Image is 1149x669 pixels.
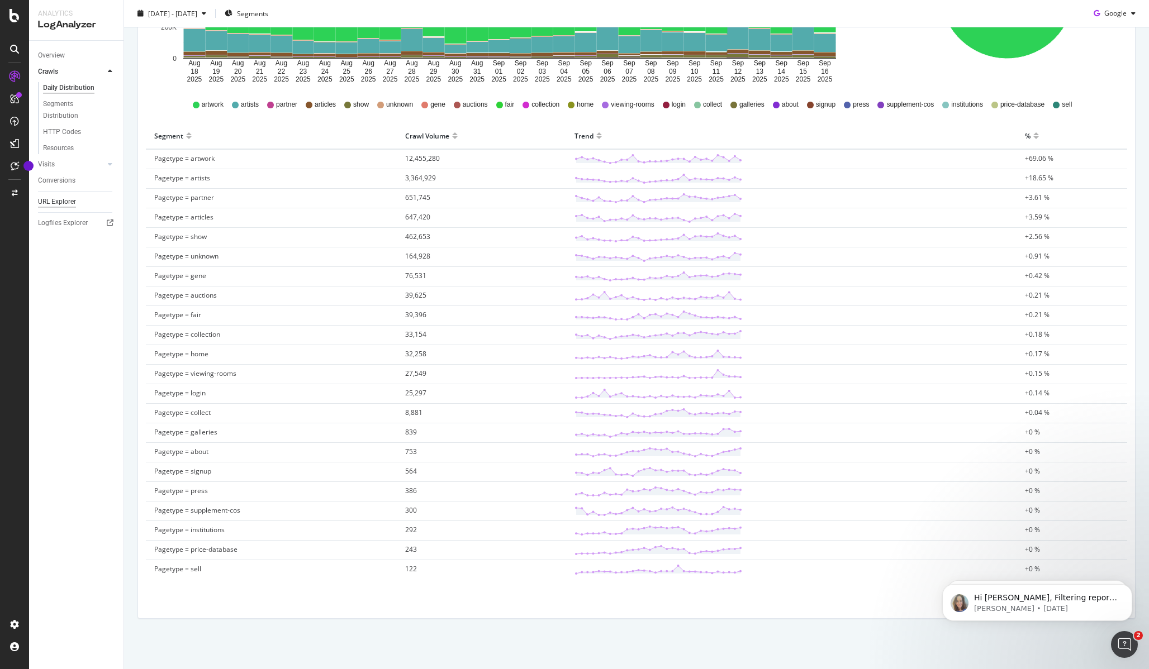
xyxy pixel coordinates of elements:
span: 8,881 [405,408,422,417]
text: Sep [601,60,614,68]
text: 2025 [361,75,376,83]
span: +18.65 % [1025,173,1053,183]
text: 2025 [709,75,724,83]
span: collect [703,100,722,109]
text: 11 [713,68,720,75]
text: 28 [408,68,416,75]
div: LogAnalyzer [38,18,115,31]
text: 16 [821,68,829,75]
div: Overview [38,50,65,61]
text: Aug [319,60,331,68]
span: +2.56 % [1025,232,1050,241]
text: 15 [799,68,807,75]
text: 20 [234,68,242,75]
text: 27 [386,68,394,75]
span: 12,455,280 [405,154,440,163]
div: % [1025,127,1031,145]
span: Pagetype = institutions [154,525,225,534]
span: +0.21 % [1025,290,1050,300]
a: HTTP Codes [43,126,116,138]
text: 2025 [230,75,245,83]
text: 2025 [405,75,420,83]
text: 03 [539,68,547,75]
a: URL Explorer [38,196,116,208]
span: Pagetype = galleries [154,427,217,437]
span: 2 [1134,631,1143,640]
text: 2025 [535,75,550,83]
span: artists [241,100,259,109]
span: artwork [202,100,224,109]
text: Sep [558,60,571,68]
span: Pagetype = signup [154,466,211,476]
text: 13 [756,68,764,75]
span: institutions [951,100,983,109]
div: Logfiles Explorer [38,217,88,229]
text: 2025 [774,75,789,83]
span: +0.91 % [1025,251,1050,261]
span: 164,928 [405,251,430,261]
span: Pagetype = fair [154,310,201,319]
span: Pagetype = login [154,388,206,398]
text: 2025 [208,75,224,83]
span: Pagetype = price-database [154,544,238,554]
span: show [353,100,369,109]
a: Logfiles Explorer [38,217,116,229]
span: 651,745 [405,193,430,202]
span: sell [1062,100,1072,109]
text: 2025 [448,75,463,83]
span: 25,297 [405,388,426,398]
span: login [672,100,686,109]
text: Aug [341,60,353,68]
span: 33,154 [405,329,426,339]
text: 2025 [317,75,333,83]
text: Aug [362,60,374,68]
text: Sep [515,60,527,68]
a: Overview [38,50,116,61]
span: Pagetype = collect [154,408,211,417]
text: 24 [321,68,329,75]
span: +0 % [1025,544,1040,554]
text: Aug [276,60,287,68]
div: Crawl Volume [405,127,449,145]
span: Pagetype = collection [154,329,220,339]
text: 2025 [796,75,811,83]
span: 243 [405,544,417,554]
span: Pagetype = sell [154,564,201,574]
span: Pagetype = artists [154,173,210,183]
span: +0.21 % [1025,310,1050,319]
text: Sep [667,60,679,68]
span: 76,531 [405,271,426,280]
text: 0 [173,55,177,63]
text: 2025 [252,75,267,83]
span: 564 [405,466,417,476]
span: home [577,100,594,109]
span: +0.18 % [1025,329,1050,339]
span: 292 [405,525,417,534]
text: 31 [473,68,481,75]
span: 27,549 [405,369,426,378]
div: Conversions [38,175,75,187]
span: +69.06 % [1025,154,1053,163]
span: 39,625 [405,290,426,300]
text: 2025 [622,75,637,83]
text: 01 [495,68,503,75]
div: Segments Distribution [43,98,105,122]
text: Aug [384,60,396,68]
text: 2025 [578,75,594,83]
text: 30 [452,68,459,75]
text: 26 [364,68,372,75]
span: Pagetype = auctions [154,290,217,300]
text: 2025 [557,75,572,83]
span: Pagetype = gene [154,271,206,280]
text: Sep [689,60,701,68]
a: Daily Distribution [43,82,116,94]
span: 32,258 [405,349,426,359]
span: Pagetype = viewing-rooms [154,369,236,378]
span: Google [1104,8,1127,18]
text: 2025 [339,75,354,83]
text: 2025 [296,75,311,83]
text: 19 [212,68,220,75]
span: +0.17 % [1025,349,1050,359]
span: +0 % [1025,466,1040,476]
span: +0 % [1025,447,1040,456]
